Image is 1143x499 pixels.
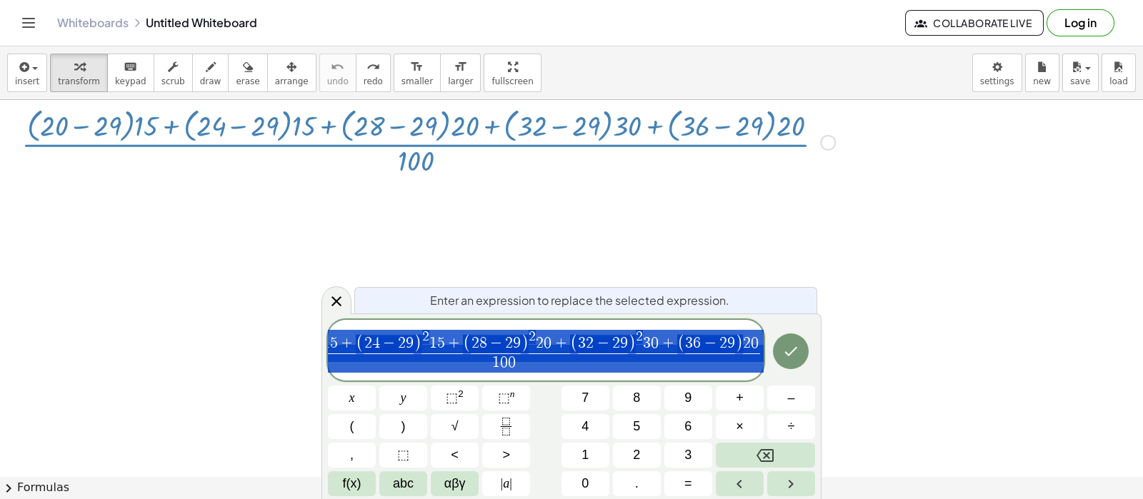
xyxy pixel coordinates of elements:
button: Alphabet [379,471,427,496]
span: 2 [505,336,513,351]
span: 0 [544,336,551,351]
span: 2 [633,445,640,465]
span: ÷ [788,417,795,436]
button: Divide [767,414,815,439]
button: 4 [561,414,609,439]
button: new [1025,54,1059,92]
button: Functions [328,471,376,496]
span: fullscreen [491,76,533,86]
span: 3 [578,336,586,351]
span: 1 [429,336,437,351]
span: ( [677,335,685,353]
button: keyboardkeypad [107,54,154,92]
button: 8 [613,385,661,410]
span: + [736,388,744,408]
span: ) [735,335,743,353]
span: load [1109,76,1128,86]
span: ) [628,335,636,353]
span: keypad [115,76,146,86]
button: load [1102,54,1136,92]
span: 7 [582,388,589,408]
span: abc [393,474,414,493]
button: Squared [431,385,479,410]
span: – [787,388,794,408]
span: x [349,388,355,408]
span: 4 [582,417,589,436]
span: × [736,417,744,436]
button: Placeholder [379,443,427,468]
button: y [379,385,427,410]
button: ) [379,414,427,439]
span: 2 [398,336,406,351]
span: 3 [685,336,693,351]
span: 9 [727,336,735,351]
span: a [501,474,512,493]
button: 9 [664,385,712,410]
span: scrub [161,76,185,86]
span: 2 [364,336,372,351]
button: scrub [154,54,193,92]
button: erase [228,54,267,92]
span: 2 [719,336,727,351]
span: ) [414,335,421,353]
span: 8 [633,388,640,408]
button: fullscreen [484,54,541,92]
span: < [451,445,459,465]
button: Right arrow [767,471,815,496]
button: Less than [431,443,479,468]
span: . [635,474,639,493]
button: Fraction [482,414,530,439]
i: keyboard [124,59,137,76]
span: 0 [500,355,508,371]
span: larger [448,76,473,86]
span: ( [356,335,364,353]
button: Square root [431,414,479,439]
span: 3 [684,445,692,465]
button: format_sizesmaller [394,54,441,92]
button: 1 [561,443,609,468]
button: Left arrow [716,471,764,496]
span: 5 [330,336,338,351]
button: 5 [613,414,661,439]
button: arrange [267,54,316,92]
span: = [684,474,692,493]
span: 8 [479,336,487,351]
button: settings [972,54,1022,92]
button: Greater than [482,443,530,468]
span: 9 [406,336,414,351]
i: format_size [454,59,467,76]
span: + [551,336,570,352]
span: 9 [684,388,692,408]
span: 4 [372,336,380,351]
button: Done [773,333,809,369]
span: 6 [684,417,692,436]
button: , [328,443,376,468]
span: 0 [751,336,759,351]
span: 0 [582,474,589,493]
button: 2 [613,443,661,468]
span: ) [521,335,529,353]
span: ( [570,335,578,353]
i: redo [366,59,380,76]
span: + [338,336,356,352]
span: − [487,336,506,352]
span: smaller [401,76,433,86]
span: Enter an expression to replace the selected expression. [430,292,729,309]
span: erase [236,76,259,86]
i: format_size [410,59,424,76]
button: 6 [664,414,712,439]
span: 1 [492,355,500,371]
span: 0 [508,355,516,371]
span: Collaborate Live [917,16,1032,29]
span: 3 [643,336,651,351]
button: transform [50,54,108,92]
span: f(x) [343,474,361,493]
span: undo [327,76,349,86]
button: redoredo [356,54,391,92]
span: redo [364,76,383,86]
button: Equals [664,471,712,496]
span: new [1033,76,1051,86]
span: ( [350,417,354,436]
span: 2 [536,336,544,351]
button: insert [7,54,47,92]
